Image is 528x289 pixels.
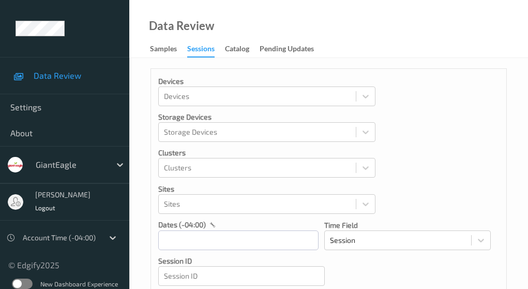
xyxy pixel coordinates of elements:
a: Pending Updates [260,42,324,56]
p: Storage Devices [158,112,375,122]
p: Sites [158,184,375,194]
div: Sessions [187,44,215,57]
p: Time Field [324,220,491,230]
div: Data Review [149,21,214,31]
p: Clusters [158,148,375,158]
p: Devices [158,76,375,86]
a: Catalog [225,42,260,56]
div: Catalog [225,44,249,56]
p: Session ID [158,256,325,266]
a: Samples [150,42,187,56]
p: dates (-04:00) [158,220,206,230]
div: Samples [150,44,177,56]
div: Pending Updates [260,44,314,56]
a: Sessions [187,42,225,57]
